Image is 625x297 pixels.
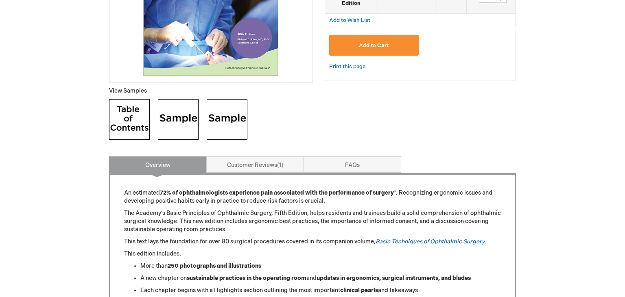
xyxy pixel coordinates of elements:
button: Add to Cart [329,35,419,56]
a: Print this page [329,62,365,72]
img: Click to view [207,99,247,140]
a: Basic Techniques of Ophthalmic Surgery [376,238,485,245]
span: 1 [277,162,284,169]
p: This edition includes: [124,250,501,258]
p: The Academy’s Basic Principles of Ophthalmic Surgery, Fifth Edition, helps residents and trainees... [124,209,501,234]
img: Click to view [109,99,150,140]
img: Click to view [158,99,199,140]
strong: clinical pearls [340,287,378,294]
p: An estimated *. Recognizing ergonomic issues and developing positive habits early in practice to ... [124,189,501,205]
strong: and illustrations [217,262,261,269]
strong: 72% of ophthalmologists experience pain associated with the performance of surgery [160,189,394,196]
strong: 250 photographs [168,262,216,269]
li: More than [140,262,501,270]
p: This text lays the foundation for over 80 surgical procedures covered in its companion volume, . [124,238,501,246]
strong: sustainable practices in the operating room [187,275,306,282]
strong: updates in ergonomics, surgical instruments, and blades [317,275,471,282]
a: Overview [109,156,207,173]
li: Each chapter begins with a Highlights section outlining the most important and takeaways [140,286,501,295]
p: View Samples [109,87,312,95]
a: Add to Wish List [329,17,370,24]
a: FAQs [304,156,401,173]
li: A new chapter on and [140,274,501,282]
span: Add to Cart [359,42,389,49]
a: Customer Reviews1 [206,156,304,173]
